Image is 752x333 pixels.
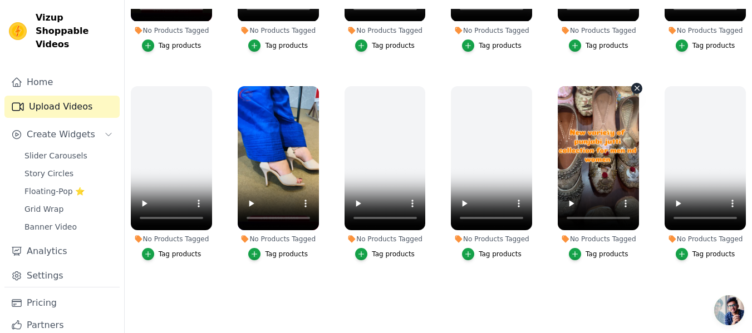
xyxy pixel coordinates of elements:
a: Home [4,71,120,93]
a: Upload Videos [4,96,120,118]
span: Slider Carousels [24,150,87,161]
button: Tag products [248,248,308,260]
div: No Products Tagged [665,26,746,35]
div: Tag products [479,41,522,50]
button: Video Delete [631,83,642,94]
button: Create Widgets [4,123,120,146]
button: Tag products [142,248,201,260]
div: Tag products [479,250,522,259]
a: Pricing [4,292,120,314]
button: Tag products [569,39,628,52]
a: Open chat [714,295,744,325]
a: Floating-Pop ⭐ [18,183,120,199]
div: Tag products [159,41,201,50]
span: Create Widgets [27,128,95,141]
button: Tag products [462,248,522,260]
div: No Products Tagged [451,26,532,35]
a: Grid Wrap [18,201,120,217]
a: Slider Carousels [18,148,120,163]
div: No Products Tagged [238,235,319,243]
div: No Products Tagged [238,26,319,35]
div: No Products Tagged [345,235,426,243]
div: No Products Tagged [558,235,639,243]
button: Tag products [142,39,201,52]
span: Grid Wrap [24,203,63,215]
div: No Products Tagged [131,26,212,35]
span: Floating-Pop ⭐ [24,186,85,197]
button: Tag products [569,248,628,260]
span: Vizup Shoppable Videos [36,11,115,51]
button: Tag products [676,39,735,52]
div: No Products Tagged [451,235,532,243]
button: Tag products [355,39,415,52]
div: No Products Tagged [558,26,639,35]
div: Tag products [159,250,201,259]
div: No Products Tagged [345,26,426,35]
div: Tag products [265,41,308,50]
a: Banner Video [18,219,120,235]
button: Tag products [355,248,415,260]
button: Tag products [248,39,308,52]
div: Tag products [265,250,308,259]
div: Tag products [372,250,415,259]
div: Tag products [586,250,628,259]
a: Story Circles [18,166,120,181]
div: Tag products [586,41,628,50]
a: Settings [4,265,120,287]
a: Analytics [4,240,120,262]
div: Tag products [692,41,735,50]
div: Tag products [372,41,415,50]
div: Tag products [692,250,735,259]
span: Banner Video [24,221,77,232]
div: No Products Tagged [131,235,212,243]
button: Tag products [676,248,735,260]
img: Vizup [9,22,27,40]
div: No Products Tagged [665,235,746,243]
button: Tag products [462,39,522,52]
span: Story Circles [24,168,73,179]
